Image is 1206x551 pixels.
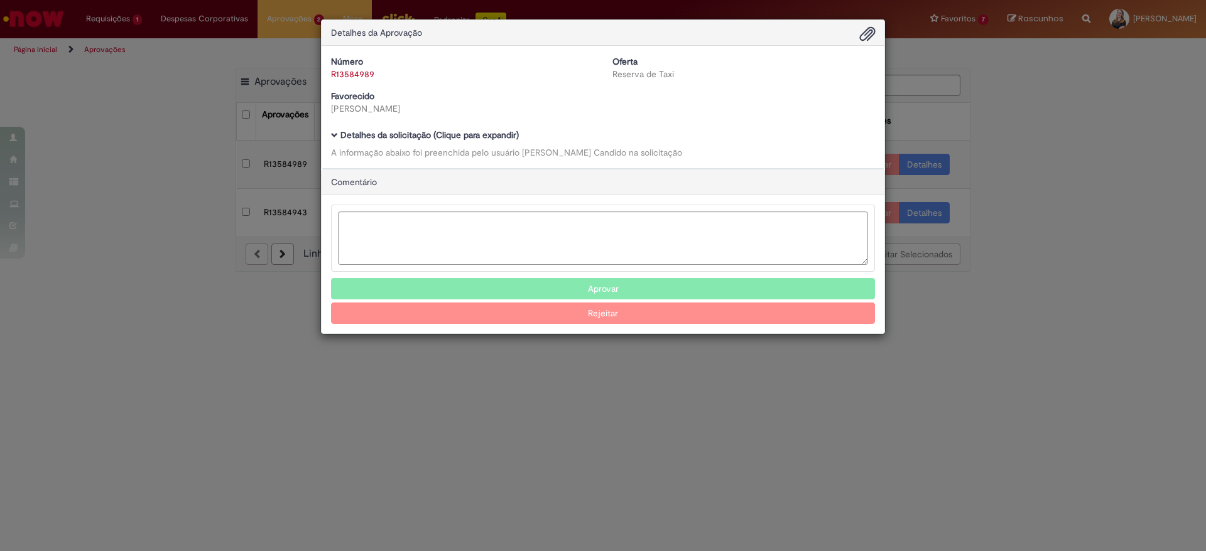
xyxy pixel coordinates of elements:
button: Aprovar [331,278,875,299]
b: Oferta [612,56,638,67]
span: Comentário [331,176,377,188]
div: Reserva de Taxi [612,68,875,80]
b: Favorecido [331,90,374,102]
div: [PERSON_NAME] [331,102,594,115]
h5: Detalhes da solicitação (Clique para expandir) [331,131,875,140]
b: Detalhes da solicitação (Clique para expandir) [340,129,519,141]
div: A informação abaixo foi preenchida pelo usuário [PERSON_NAME] Candido na solicitação [331,146,875,159]
span: Detalhes da Aprovação [331,27,422,38]
a: R13584989 [331,68,374,80]
button: Rejeitar [331,302,875,324]
b: Número [331,56,363,67]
